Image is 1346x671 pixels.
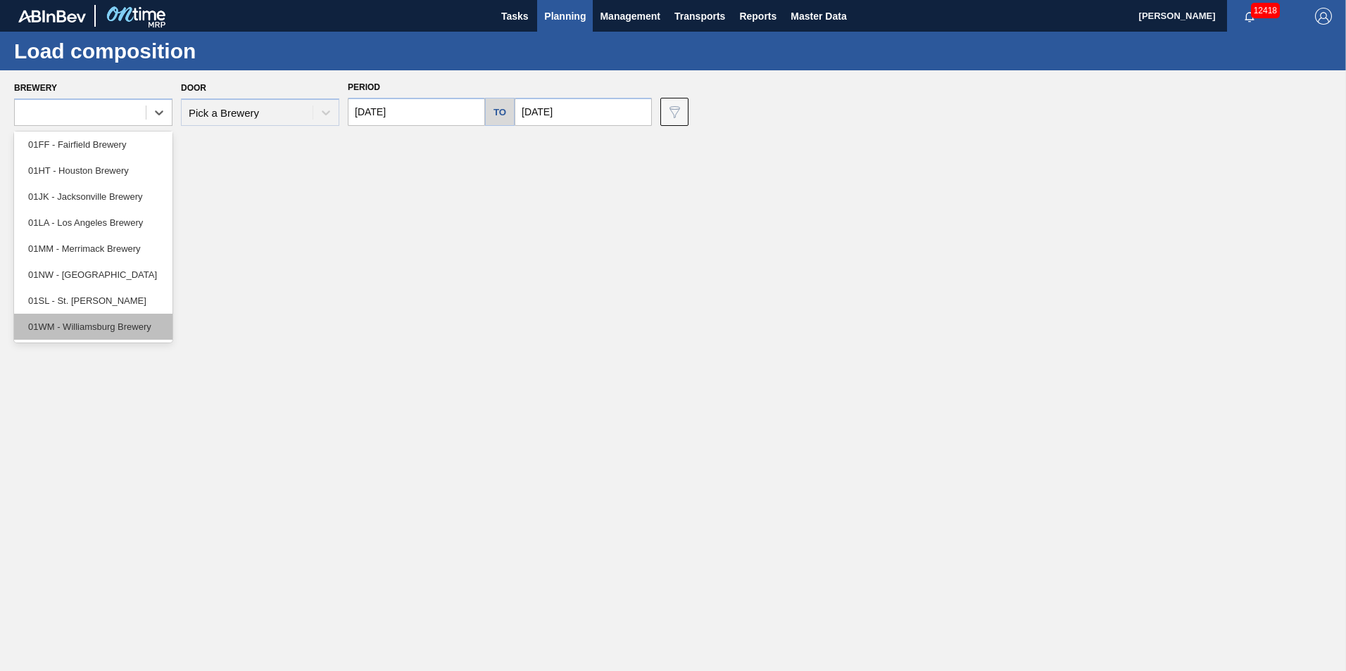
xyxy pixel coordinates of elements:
[1315,8,1332,25] img: Logout
[660,98,688,126] button: icon-filter-gray
[1251,3,1280,18] span: 12418
[600,8,660,25] span: Management
[348,98,485,126] input: mm/dd/yyyy
[14,262,172,288] div: 01NW - [GEOGRAPHIC_DATA]
[791,8,846,25] span: Master Data
[14,210,172,236] div: 01LA - Los Angeles Brewery
[674,8,725,25] span: Transports
[14,236,172,262] div: 01MM - Merrimack Brewery
[181,83,206,93] label: Door
[666,103,683,120] img: icon-filter-gray
[14,314,172,340] div: 01WM - Williamsburg Brewery
[14,83,57,93] label: Brewery
[499,8,530,25] span: Tasks
[14,43,264,59] h1: Load composition
[18,10,86,23] img: TNhmsLtSVTkK8tSr43FrP2fwEKptu5GPRR3wAAAABJRU5ErkJggg==
[348,82,380,92] span: Period
[14,158,172,184] div: 01HT - Houston Brewery
[14,132,172,158] div: 01FF - Fairfield Brewery
[493,107,506,117] h5: to
[1227,6,1272,26] button: Notifications
[14,288,172,314] div: 01SL - St. [PERSON_NAME]
[515,98,652,126] input: mm/dd/yyyy
[14,184,172,210] div: 01JK - Jacksonville Brewery
[739,8,776,25] span: Reports
[544,8,586,25] span: Planning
